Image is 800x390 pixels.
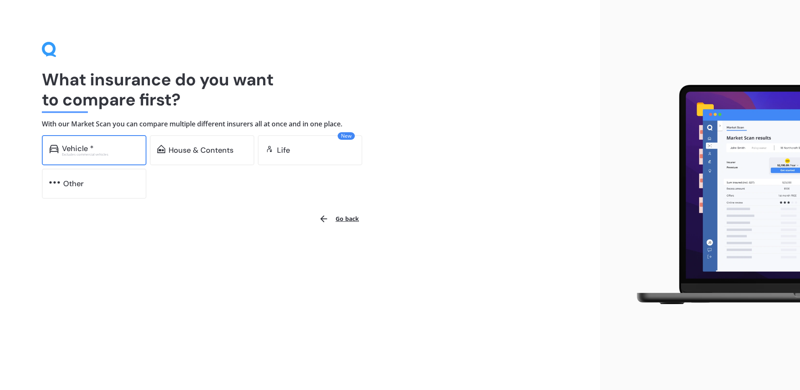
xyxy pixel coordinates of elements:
[62,153,139,156] div: Excludes commercial vehicles
[625,80,800,310] img: laptop.webp
[277,146,290,154] div: Life
[338,132,355,140] span: New
[169,146,233,154] div: House & Contents
[314,209,364,229] button: Go back
[62,144,94,153] div: Vehicle *
[49,145,59,153] img: car.f15378c7a67c060ca3f3.svg
[63,180,84,188] div: Other
[42,69,558,110] h1: What insurance do you want to compare first?
[49,178,60,187] img: other.81dba5aafe580aa69f38.svg
[157,145,165,153] img: home-and-contents.b802091223b8502ef2dd.svg
[265,145,274,153] img: life.f720d6a2d7cdcd3ad642.svg
[42,120,558,128] h4: With our Market Scan you can compare multiple different insurers all at once and in one place.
